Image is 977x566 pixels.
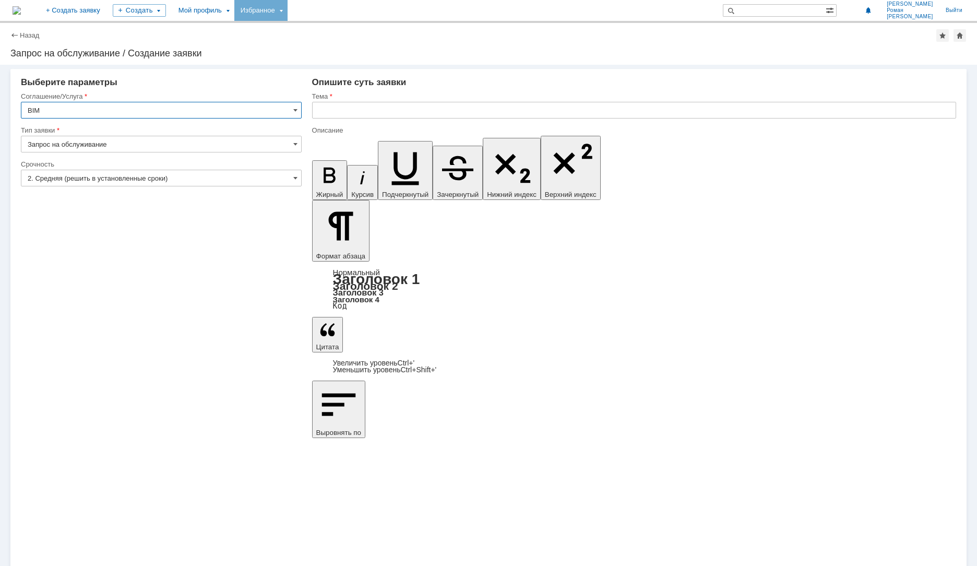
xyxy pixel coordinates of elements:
a: Заголовок 4 [333,295,379,304]
span: Формат абзаца [316,252,365,260]
a: Нормальный [333,268,380,277]
span: Ctrl+' [398,359,415,367]
a: Заголовок 3 [333,288,384,297]
div: Цитата [312,360,956,373]
div: Тип заявки [21,127,300,134]
a: Назад [20,31,39,39]
span: [PERSON_NAME] [887,1,933,7]
div: Формат абзаца [312,269,956,310]
div: Срочность [21,161,300,168]
span: Опишите суть заявки [312,77,407,87]
button: Верхний индекс [541,136,601,200]
a: Заголовок 1 [333,271,420,287]
span: Нижний индекс [487,191,537,198]
button: Зачеркнутый [433,146,483,200]
div: Соглашение/Услуга [21,93,300,100]
span: Выровнять по [316,429,361,437]
span: Расширенный поиск [826,5,836,15]
span: Верхний индекс [545,191,597,198]
span: Жирный [316,191,343,198]
button: Нижний индекс [483,138,541,200]
button: Выровнять по [312,381,365,438]
a: Заголовок 2 [333,280,398,292]
span: Курсив [351,191,374,198]
div: Создать [113,4,166,17]
div: Описание [312,127,954,134]
button: Подчеркнутый [378,141,433,200]
img: logo [13,6,21,15]
span: Зачеркнутый [437,191,479,198]
button: Курсив [347,165,378,200]
span: Цитата [316,343,339,351]
div: Сделать домашней страницей [954,29,966,42]
span: Ctrl+Shift+' [400,365,436,374]
a: Increase [333,359,415,367]
div: Запрос на обслуживание / Создание заявки [10,48,967,58]
span: Роман [887,7,933,14]
div: Добавить в избранное [936,29,949,42]
a: Код [333,301,347,311]
button: Цитата [312,317,343,352]
div: Тема [312,93,954,100]
span: Подчеркнутый [382,191,428,198]
a: Decrease [333,365,437,374]
button: Жирный [312,160,348,200]
button: Формат абзаца [312,200,370,262]
a: Перейти на домашнюю страницу [13,6,21,15]
span: [PERSON_NAME] [887,14,933,20]
span: Выберите параметры [21,77,117,87]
